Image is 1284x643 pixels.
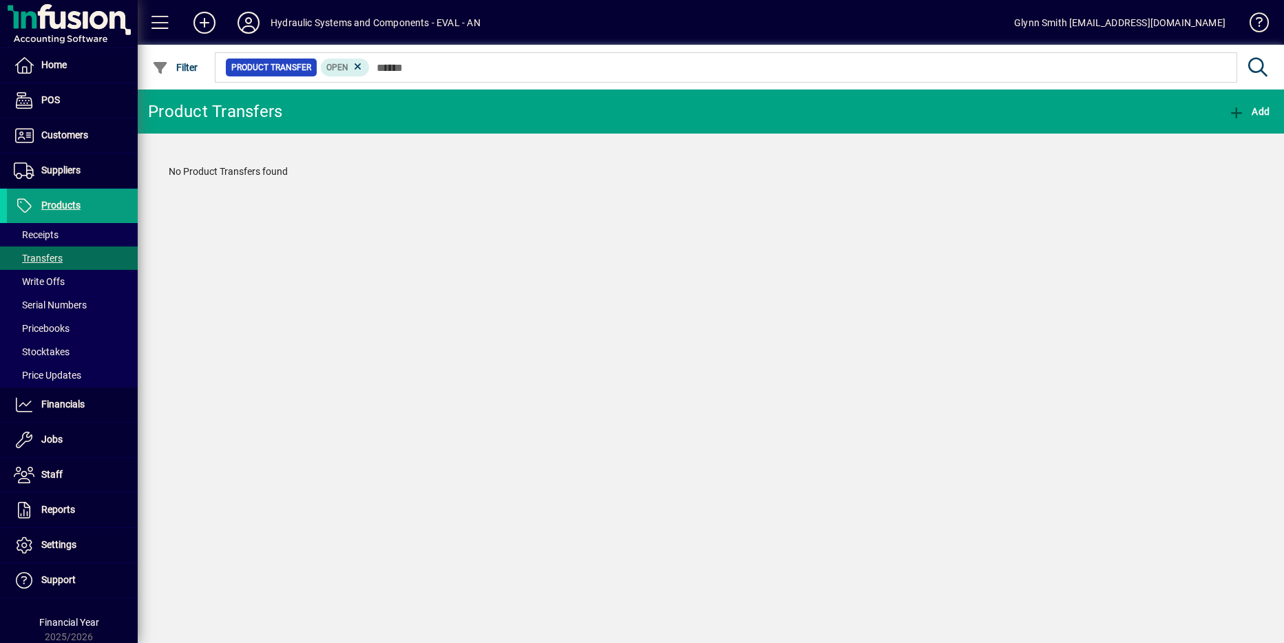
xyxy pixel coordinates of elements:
[7,246,138,270] a: Transfers
[7,293,138,317] a: Serial Numbers
[41,574,76,585] span: Support
[7,388,138,422] a: Financials
[7,154,138,188] a: Suppliers
[41,94,60,105] span: POS
[271,12,481,34] div: Hydraulic Systems and Components - EVAL - AN
[41,165,81,176] span: Suppliers
[41,59,67,70] span: Home
[7,363,138,387] a: Price Updates
[1014,12,1225,34] div: Glynn Smith [EMAIL_ADDRESS][DOMAIN_NAME]
[41,539,76,550] span: Settings
[7,493,138,527] a: Reports
[7,223,138,246] a: Receipts
[326,63,348,72] span: Open
[41,434,63,445] span: Jobs
[7,48,138,83] a: Home
[14,323,70,334] span: Pricebooks
[7,423,138,457] a: Jobs
[39,617,99,628] span: Financial Year
[7,563,138,598] a: Support
[41,504,75,515] span: Reports
[14,346,70,357] span: Stocktakes
[7,118,138,153] a: Customers
[14,229,59,240] span: Receipts
[231,61,311,74] span: Product Transfer
[148,101,282,123] div: Product Transfers
[14,299,87,310] span: Serial Numbers
[1228,106,1270,117] span: Add
[182,10,227,35] button: Add
[7,317,138,340] a: Pricebooks
[321,59,370,76] mat-chip: Completion Status: Open
[227,10,271,35] button: Profile
[1225,99,1273,124] button: Add
[7,270,138,293] a: Write Offs
[41,200,81,211] span: Products
[155,151,1267,193] div: No Product Transfers found
[152,62,198,73] span: Filter
[41,399,85,410] span: Financials
[7,83,138,118] a: POS
[7,340,138,363] a: Stocktakes
[7,458,138,492] a: Staff
[41,469,63,480] span: Staff
[7,528,138,562] a: Settings
[149,55,202,80] button: Filter
[41,129,88,140] span: Customers
[14,276,65,287] span: Write Offs
[14,253,63,264] span: Transfers
[14,370,81,381] span: Price Updates
[1239,3,1267,48] a: Knowledge Base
